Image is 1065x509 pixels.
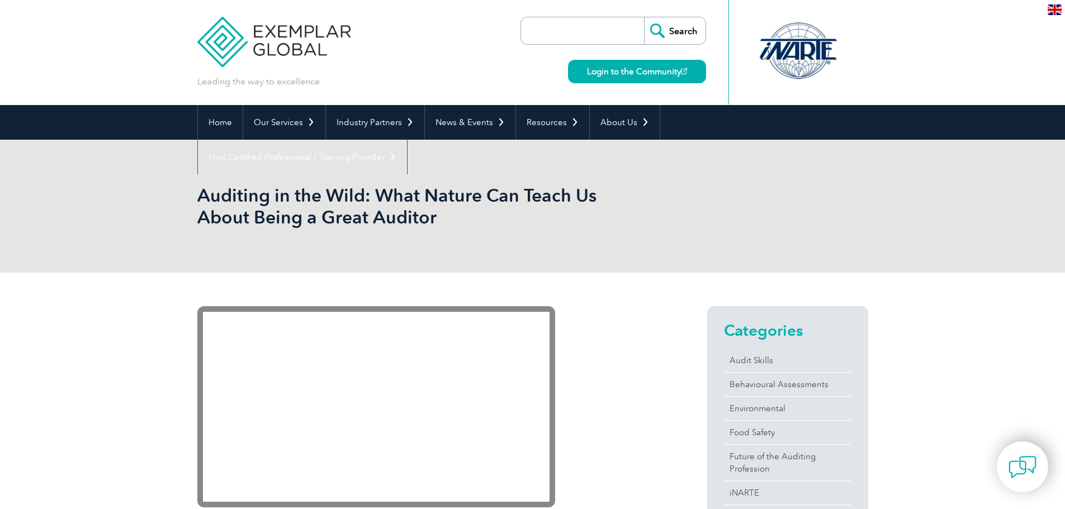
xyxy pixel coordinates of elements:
a: Our Services [243,105,325,140]
p: Leading the way to excellence [197,75,320,88]
a: About Us [590,105,660,140]
a: Food Safety [724,421,851,444]
h1: Auditing in the Wild: What Nature Can Teach Us About Being a Great Auditor [197,184,627,228]
a: Find Certified Professional / Training Provider [198,140,407,174]
img: en [1048,4,1062,15]
a: Home [198,105,243,140]
iframe: YouTube video player [197,306,555,507]
a: Future of the Auditing Profession [724,445,851,481]
a: Industry Partners [326,105,424,140]
a: Login to the Community [568,60,706,83]
h2: Categories [724,321,851,339]
a: Audit Skills [724,349,851,372]
a: News & Events [425,105,515,140]
a: Behavioural Assessments [724,373,851,396]
a: iNARTE [724,481,851,505]
input: Search [644,17,706,44]
img: open_square.png [681,68,687,74]
a: Environmental [724,397,851,420]
img: contact-chat.png [1009,453,1036,481]
a: Resources [516,105,589,140]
